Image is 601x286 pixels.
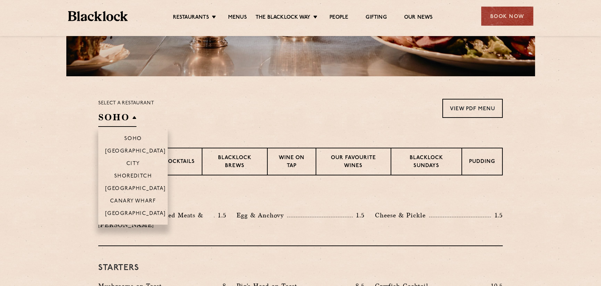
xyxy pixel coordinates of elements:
p: [GEOGRAPHIC_DATA] [105,186,166,193]
p: Our favourite wines [323,154,383,171]
p: [GEOGRAPHIC_DATA] [105,211,166,218]
a: The Blacklock Way [256,14,310,22]
p: Shoreditch [114,173,152,180]
p: Canary Wharf [110,198,156,205]
p: Select a restaurant [98,99,154,108]
p: 1.5 [491,211,503,220]
h3: Pre Chop Bites [98,193,503,202]
h3: Starters [98,263,503,272]
p: Egg & Anchovy [236,210,287,220]
a: Restaurants [173,14,209,22]
a: View PDF Menu [442,99,503,118]
a: Menus [228,14,247,22]
p: Soho [124,136,142,143]
p: [GEOGRAPHIC_DATA] [105,148,166,155]
p: 1.5 [353,211,365,220]
a: People [329,14,348,22]
p: Wine on Tap [275,154,309,171]
p: Blacklock Brews [209,154,260,171]
a: Gifting [366,14,386,22]
a: Our News [404,14,433,22]
p: Cheese & Pickle [375,210,429,220]
img: BL_Textured_Logo-footer-cropped.svg [68,11,128,21]
div: Book Now [481,7,533,26]
p: Pudding [469,158,495,167]
p: Blacklock Sundays [398,154,454,171]
h2: SOHO [98,111,136,127]
p: City [126,161,140,168]
p: 1.5 [215,211,226,220]
p: Cocktails [164,158,195,167]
